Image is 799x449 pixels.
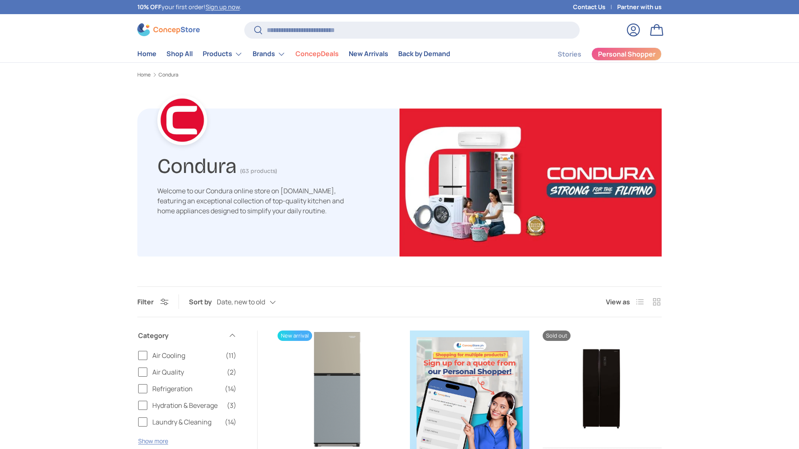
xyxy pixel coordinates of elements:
[573,2,617,12] a: Contact Us
[137,71,662,79] nav: Breadcrumbs
[349,46,388,62] a: New Arrivals
[157,150,237,178] h1: Condura
[227,400,236,410] span: (3)
[558,46,581,62] a: Stories
[399,109,662,257] img: Condura
[598,51,655,57] span: Personal Shopper
[189,297,217,307] label: Sort by
[606,297,630,307] span: View as
[591,47,662,61] a: Personal Shopper
[198,46,248,62] summary: Products
[225,384,236,394] span: (14)
[217,295,293,309] button: Date, new to old
[137,23,200,36] img: ConcepStore
[137,72,151,77] a: Home
[152,367,222,377] span: Air Quality
[217,298,265,306] span: Date, new to old
[240,168,277,175] span: (63 products)
[152,350,221,360] span: Air Cooling
[206,3,240,11] a: Sign up now
[157,186,353,216] p: Welcome to our Condura online store on [DOMAIN_NAME], featuring an exceptional collection of top-...
[152,417,220,427] span: Laundry & Cleaning
[398,46,450,62] a: Back by Demand
[226,350,236,360] span: (11)
[166,46,193,62] a: Shop All
[538,46,662,62] nav: Secondary
[543,331,571,341] span: Sold out
[617,2,662,12] a: Partner with us
[152,384,220,394] span: Refrigeration
[152,400,222,410] span: Hydration & Beverage
[138,321,236,350] summary: Category
[137,297,154,306] span: Filter
[295,46,339,62] a: ConcepDeals
[159,72,179,77] a: Condura
[137,46,450,62] nav: Primary
[138,437,168,445] button: Show more
[137,46,156,62] a: Home
[227,367,236,377] span: (2)
[203,46,243,62] a: Products
[138,331,223,340] span: Category
[225,417,236,427] span: (14)
[278,331,312,341] span: New arrival
[253,46,285,62] a: Brands
[137,3,161,11] strong: 10% OFF
[137,2,241,12] p: your first order! .
[137,297,169,306] button: Filter
[248,46,290,62] summary: Brands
